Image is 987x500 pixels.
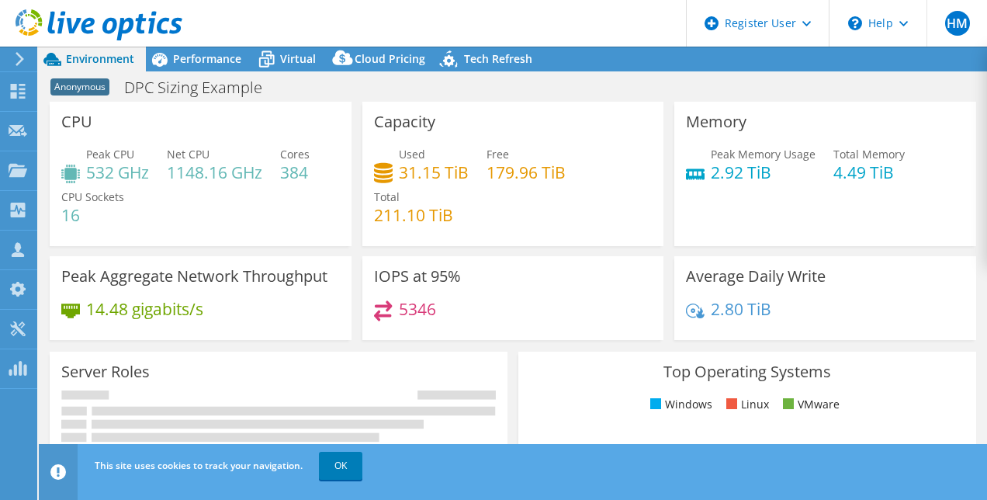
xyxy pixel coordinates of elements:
[487,164,566,181] h4: 179.96 TiB
[61,207,124,224] h4: 16
[399,164,469,181] h4: 31.15 TiB
[833,147,905,161] span: Total Memory
[833,164,905,181] h4: 4.49 TiB
[399,147,425,161] span: Used
[711,164,816,181] h4: 2.92 TiB
[86,164,149,181] h4: 532 GHz
[722,396,769,413] li: Linux
[686,268,826,285] h3: Average Daily Write
[646,396,712,413] li: Windows
[61,113,92,130] h3: CPU
[374,207,453,224] h4: 211.10 TiB
[280,147,310,161] span: Cores
[355,51,425,66] span: Cloud Pricing
[374,113,435,130] h3: Capacity
[464,51,532,66] span: Tech Refresh
[167,164,262,181] h4: 1148.16 GHz
[95,459,303,472] span: This site uses cookies to track your navigation.
[280,51,316,66] span: Virtual
[374,268,461,285] h3: IOPS at 95%
[61,363,150,380] h3: Server Roles
[173,51,241,66] span: Performance
[61,268,327,285] h3: Peak Aggregate Network Throughput
[167,147,210,161] span: Net CPU
[374,189,400,204] span: Total
[711,300,771,318] h4: 2.80 TiB
[66,51,134,66] span: Environment
[86,147,134,161] span: Peak CPU
[711,147,816,161] span: Peak Memory Usage
[86,300,203,318] h4: 14.48 gigabits/s
[399,300,436,318] h4: 5346
[686,113,746,130] h3: Memory
[848,16,862,30] svg: \n
[945,11,970,36] span: HM
[61,189,124,204] span: CPU Sockets
[50,78,109,95] span: Anonymous
[779,396,840,413] li: VMware
[117,79,286,96] h1: DPC Sizing Example
[487,147,509,161] span: Free
[280,164,310,181] h4: 384
[530,363,964,380] h3: Top Operating Systems
[319,452,362,480] a: OK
